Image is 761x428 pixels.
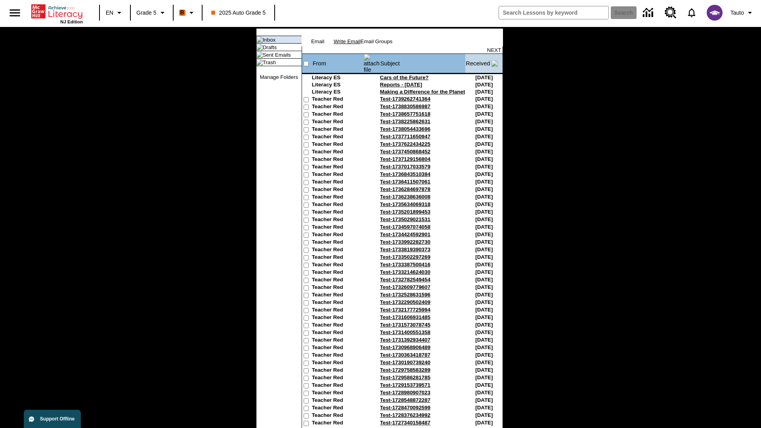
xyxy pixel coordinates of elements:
td: Teacher Red [312,179,363,186]
td: Teacher Red [312,420,363,427]
div: Home [31,3,83,24]
nobr: [DATE] [475,134,493,139]
td: Literacy ES [312,89,363,96]
img: attach file [364,54,380,73]
a: Test-1736411507061 [380,179,430,185]
nobr: [DATE] [475,262,493,267]
td: Teacher Red [312,239,363,246]
nobr: [DATE] [475,292,493,298]
td: Teacher Red [312,412,363,420]
td: Teacher Red [312,111,363,118]
td: Teacher Red [312,262,363,269]
button: Grade: Grade 5, Select a grade [133,6,170,20]
nobr: [DATE] [475,216,493,222]
td: Teacher Red [312,277,363,284]
a: Test-1738054433696 [380,126,430,132]
a: Data Center [638,2,660,24]
td: Teacher Red [312,186,363,194]
img: folder_icon.gif [256,44,263,50]
td: Teacher Red [312,397,363,405]
td: Teacher Red [312,284,363,292]
a: Test-1733819390373 [380,246,430,252]
a: Resource Center, Will open in new tab [660,2,681,23]
td: Teacher Red [312,103,363,111]
a: Test-1732177725994 [380,307,430,313]
a: Email [311,38,324,44]
a: Test-1736843510384 [380,171,430,177]
button: Boost Class color is orange. Change class color [176,6,199,20]
td: Teacher Red [312,209,363,216]
nobr: [DATE] [475,239,493,245]
a: Test-1735029021531 [380,216,430,222]
nobr: [DATE] [475,322,493,328]
a: Test-1729758583289 [380,367,430,373]
td: Teacher Red [312,134,363,141]
a: Test-1738657751618 [380,111,430,117]
nobr: [DATE] [475,405,493,411]
nobr: [DATE] [475,344,493,350]
td: Teacher Red [312,254,363,262]
td: Teacher Red [312,201,363,209]
nobr: [DATE] [475,254,493,260]
td: Teacher Red [312,367,363,374]
td: Teacher Red [312,329,363,337]
nobr: [DATE] [475,171,493,177]
td: Teacher Red [312,171,363,179]
nobr: [DATE] [475,149,493,155]
span: Tauto [730,9,744,17]
a: NEXT [487,47,501,53]
nobr: [DATE] [475,382,493,388]
nobr: [DATE] [475,164,493,170]
nobr: [DATE] [475,420,493,426]
a: Test-1737711650947 [380,134,430,139]
a: Test-1734424592901 [380,231,430,237]
span: Grade 5 [136,9,157,17]
td: Teacher Red [312,307,363,314]
td: Teacher Red [312,344,363,352]
a: Manage Folders [260,74,298,80]
nobr: [DATE] [475,141,493,147]
nobr: [DATE] [475,329,493,335]
span: Support Offline [40,416,75,422]
a: Notifications [681,2,702,23]
span: B [180,8,184,17]
nobr: [DATE] [475,284,493,290]
nobr: [DATE] [475,299,493,305]
a: Test-1731606931485 [380,314,430,320]
button: Profile/Settings [727,6,758,20]
a: Test-1737622434225 [380,141,430,147]
input: search field [499,6,608,19]
a: Reports - [DATE] [380,82,422,88]
td: Teacher Red [312,224,363,231]
nobr: [DATE] [475,390,493,396]
a: Test-1732609779607 [380,284,430,290]
td: Teacher Red [312,292,363,299]
nobr: [DATE] [475,201,493,207]
td: Teacher Red [312,118,363,126]
a: Test-1737017033579 [380,164,430,170]
img: folder_icon.gif [256,52,263,58]
span: 2025 Auto Grade 5 [211,9,266,17]
a: Test-1730968906489 [380,344,430,350]
button: Support Offline [24,410,81,428]
td: Teacher Red [312,216,363,224]
a: Test-1736284697878 [380,186,430,192]
a: Test-1730363418787 [380,352,430,358]
a: Received [466,60,490,67]
td: Teacher Red [312,164,363,171]
a: Test-1736238636008 [380,194,430,200]
a: Making a Difference for the Planet [380,89,465,95]
td: Teacher Red [312,314,363,322]
td: Teacher Red [312,141,363,149]
td: Teacher Red [312,156,363,164]
a: Test-1733502297269 [380,254,430,260]
nobr: [DATE] [475,75,493,80]
a: Cars of the Future? [380,75,429,80]
nobr: [DATE] [475,89,493,95]
a: Test-1739262741364 [380,96,430,102]
img: arrow_down.gif [491,60,498,67]
td: Teacher Red [312,246,363,254]
td: Teacher Red [312,126,363,134]
button: Select a new avatar [702,2,727,23]
a: Test-1735201899453 [380,209,430,215]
